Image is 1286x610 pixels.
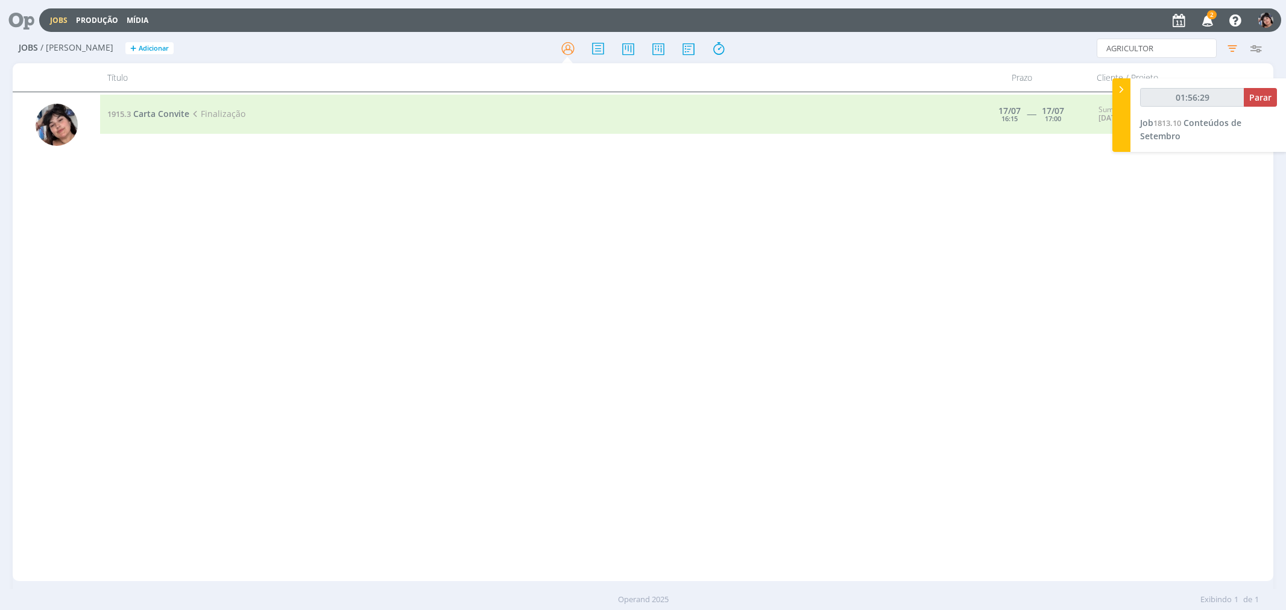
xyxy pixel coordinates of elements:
div: Sumitomo Chemical - Institucional [1098,105,1223,123]
span: Exibindo [1200,594,1232,606]
span: Carta Convite [133,108,189,119]
button: Mídia [123,16,152,25]
img: E [36,104,78,146]
img: E [1258,13,1273,28]
span: 1915.3 [107,108,131,119]
span: ----- [1027,108,1036,119]
span: Conteúdos de Setembro [1140,117,1241,142]
div: 17:00 [1045,115,1061,122]
div: Cliente / Projeto [1089,63,1228,92]
span: Jobs [19,43,38,53]
a: Produção [76,15,118,25]
button: E [1258,10,1274,31]
div: 17/07 [998,107,1021,115]
a: Mídia [127,15,148,25]
button: 2 [1194,10,1219,31]
div: Título [100,63,954,92]
a: Jobs [50,15,68,25]
span: de [1243,594,1252,606]
span: 2 [1207,10,1217,19]
a: 1915.3Carta Convite [107,108,189,119]
span: Parar [1249,92,1272,103]
input: Busca [1097,39,1217,58]
span: + [130,42,136,55]
span: 1 [1255,594,1259,606]
a: Job1813.10Conteúdos de Setembro [1140,117,1241,142]
button: Jobs [46,16,71,25]
span: 1 [1234,594,1238,606]
span: 1813.10 [1153,118,1181,128]
div: 17/07 [1042,107,1064,115]
button: Parar [1244,88,1277,107]
div: 16:15 [1001,115,1018,122]
span: Adicionar [139,45,169,52]
div: Prazo [954,63,1089,92]
a: [DATE] [1098,113,1122,123]
span: Finalização [189,108,245,119]
button: Produção [72,16,122,25]
span: / [PERSON_NAME] [40,43,113,53]
button: +Adicionar [125,42,174,55]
